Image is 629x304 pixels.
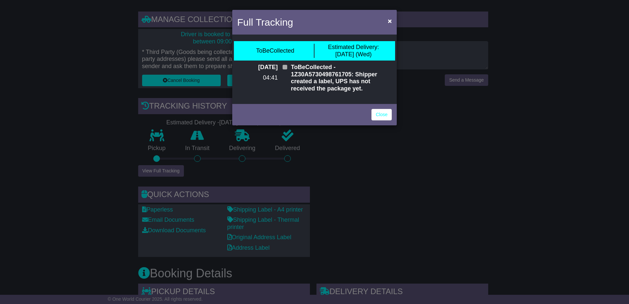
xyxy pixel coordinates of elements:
[385,14,395,28] button: Close
[237,74,278,82] p: 04:41
[371,109,392,120] a: Close
[291,64,392,92] p: ToBeCollected - 1Z30A5730498761705: Shipper created a label, UPS has not received the package yet.
[256,47,294,55] div: ToBeCollected
[237,15,293,30] h4: Full Tracking
[328,44,379,58] div: [DATE] (Wed)
[328,44,379,50] span: Estimated Delivery:
[388,17,392,25] span: ×
[237,64,278,71] p: [DATE]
